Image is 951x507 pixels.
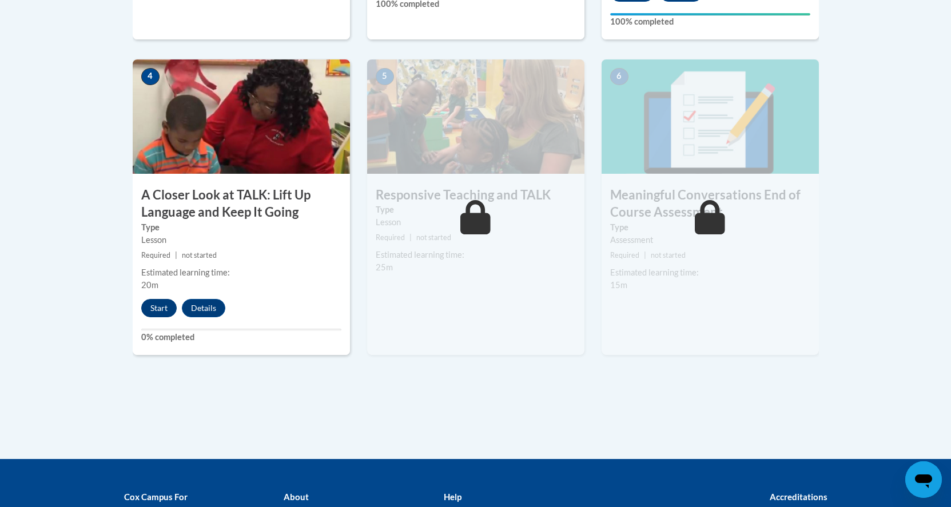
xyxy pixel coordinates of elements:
span: | [409,233,412,242]
b: Help [444,492,461,502]
img: Course Image [602,59,819,174]
span: 20m [141,280,158,290]
span: 15m [610,280,627,290]
label: Type [141,221,341,234]
label: Type [376,203,576,216]
label: 0% completed [141,331,341,344]
span: not started [651,251,686,260]
span: Required [610,251,639,260]
div: Estimated learning time: [376,249,576,261]
div: Assessment [610,234,810,246]
div: Estimated learning time: [141,266,341,279]
span: 6 [610,68,628,85]
label: 100% completed [610,15,810,28]
img: Course Image [133,59,350,174]
b: About [284,492,309,502]
div: Lesson [141,234,341,246]
span: not started [182,251,217,260]
iframe: Button to launch messaging window [905,461,942,498]
b: Cox Campus For [124,492,188,502]
div: Lesson [376,216,576,229]
span: 25m [376,262,393,272]
span: Required [141,251,170,260]
b: Accreditations [770,492,827,502]
img: Course Image [367,59,584,174]
span: Required [376,233,405,242]
span: not started [416,233,451,242]
button: Details [182,299,225,317]
button: Start [141,299,177,317]
div: Your progress [610,13,810,15]
h3: Meaningful Conversations End of Course Assessment [602,186,819,222]
div: Estimated learning time: [610,266,810,279]
span: | [644,251,646,260]
label: Type [610,221,810,234]
span: | [175,251,177,260]
span: 4 [141,68,160,85]
h3: Responsive Teaching and TALK [367,186,584,204]
span: 5 [376,68,394,85]
h3: A Closer Look at TALK: Lift Up Language and Keep It Going [133,186,350,222]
